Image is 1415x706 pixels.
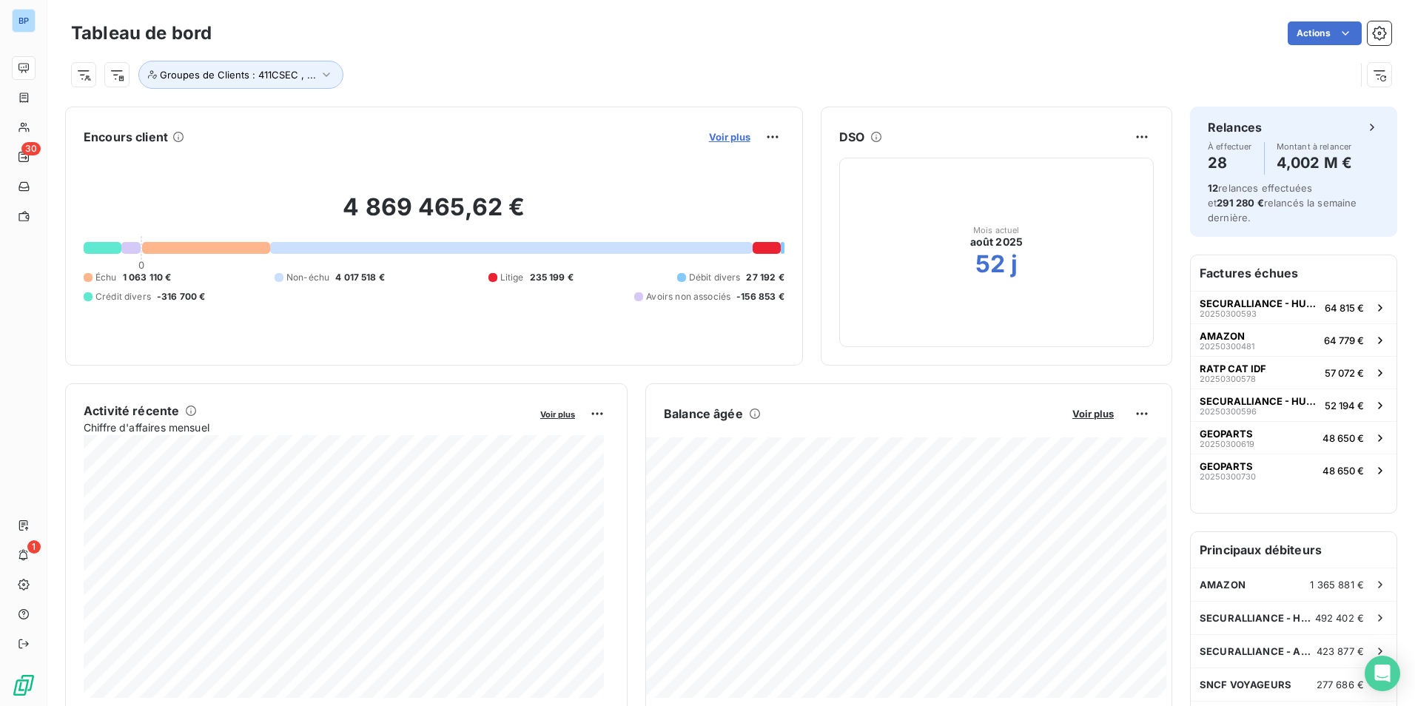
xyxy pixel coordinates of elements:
h6: Principaux débiteurs [1191,532,1396,568]
span: Crédit divers [95,290,151,303]
span: RATP CAT IDF [1200,363,1266,374]
span: Voir plus [1072,408,1114,420]
h3: Tableau de bord [71,20,212,47]
h2: j [1011,249,1018,279]
span: À effectuer [1208,142,1252,151]
span: Chiffre d'affaires mensuel [84,420,530,435]
span: 291 280 € [1217,197,1263,209]
a: 30 [12,145,35,169]
span: 20250300578 [1200,374,1256,383]
button: RATP CAT IDF2025030057857 072 € [1191,356,1396,389]
span: 20250300730 [1200,472,1256,481]
span: Non-échu [286,271,329,284]
button: SECURALLIANCE - HUMANIS MALAKOFF2025030059652 194 € [1191,389,1396,421]
span: 48 650 € [1322,432,1364,444]
span: 235 199 € [530,271,574,284]
button: SECURALLIANCE - HUMANIS MALAKOFF2025030059364 815 € [1191,291,1396,323]
span: Montant à relancer [1277,142,1352,151]
button: GEOPARTS2025030073048 650 € [1191,454,1396,486]
div: Open Intercom Messenger [1365,656,1400,691]
span: 1 [27,540,41,554]
span: 423 877 € [1317,645,1364,657]
div: BP [12,9,36,33]
h6: Encours client [84,128,168,146]
span: SECURALLIANCE - HUMANIS MALAKOFF [1200,395,1319,407]
span: -316 700 € [157,290,206,303]
span: AMAZON [1200,579,1246,591]
h6: Activité récente [84,402,179,420]
h6: DSO [839,128,864,146]
span: relances effectuées et relancés la semaine dernière. [1208,182,1357,223]
span: août 2025 [970,235,1023,249]
span: 20250300481 [1200,342,1254,351]
span: 48 650 € [1322,465,1364,477]
button: Voir plus [705,130,755,144]
span: 30 [21,142,41,155]
span: SECURALLIANCE - AMAZON [1200,645,1317,657]
button: GEOPARTS2025030061948 650 € [1191,421,1396,454]
span: Groupes de Clients : 411CSEC , ... [160,69,316,81]
span: 12 [1208,182,1218,194]
span: AMAZON [1200,330,1245,342]
h6: Factures échues [1191,255,1396,291]
span: 20250300593 [1200,309,1257,318]
span: GEOPARTS [1200,460,1253,472]
span: Voir plus [540,409,575,420]
span: SECURALLIANCE - HUMANIS MALAKOFF [1200,297,1319,309]
span: 64 779 € [1324,334,1364,346]
button: Voir plus [536,407,579,420]
button: Groupes de Clients : 411CSEC , ... [138,61,343,89]
span: Mois actuel [973,226,1020,235]
span: 20250300619 [1200,440,1254,448]
span: 57 072 € [1325,367,1364,379]
h4: 4,002 M € [1277,151,1352,175]
span: 20250300596 [1200,407,1257,416]
span: Échu [95,271,117,284]
span: Litige [500,271,524,284]
span: 52 194 € [1325,400,1364,411]
span: 1 365 881 € [1310,579,1364,591]
button: Actions [1288,21,1362,45]
h6: Relances [1208,118,1262,136]
span: -156 853 € [736,290,784,303]
h2: 4 869 465,62 € [84,192,784,237]
span: SECURALLIANCE - HUMANIS MALAKOFF [1200,612,1315,624]
span: Débit divers [689,271,741,284]
span: 27 192 € [746,271,784,284]
h4: 28 [1208,151,1252,175]
span: 64 815 € [1325,302,1364,314]
span: 277 686 € [1317,679,1364,690]
h2: 52 [975,249,1005,279]
span: 4 017 518 € [335,271,385,284]
span: GEOPARTS [1200,428,1253,440]
button: AMAZON2025030048164 779 € [1191,323,1396,356]
span: Avoirs non associés [646,290,730,303]
span: Voir plus [709,131,750,143]
span: SNCF VOYAGEURS [1200,679,1291,690]
span: 1 063 110 € [123,271,172,284]
img: Logo LeanPay [12,673,36,697]
span: 492 402 € [1315,612,1364,624]
button: Voir plus [1068,407,1118,420]
span: 0 [138,259,144,271]
h6: Balance âgée [664,405,743,423]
